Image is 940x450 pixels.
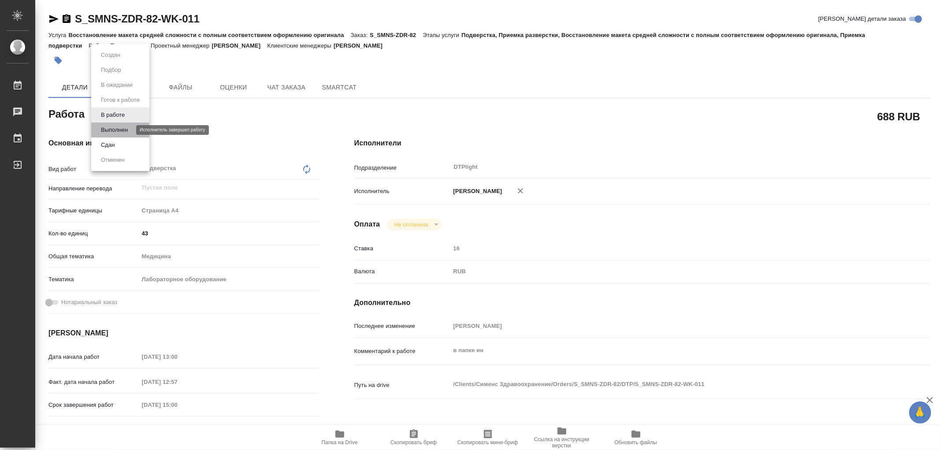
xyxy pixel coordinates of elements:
button: Выполнен [98,125,130,135]
button: Подбор [98,65,124,75]
button: Сдан [98,140,117,150]
button: Отменен [98,155,127,165]
button: Готов к работе [98,95,142,105]
button: Создан [98,50,123,60]
button: В ожидании [98,80,135,90]
button: В работе [98,110,127,120]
